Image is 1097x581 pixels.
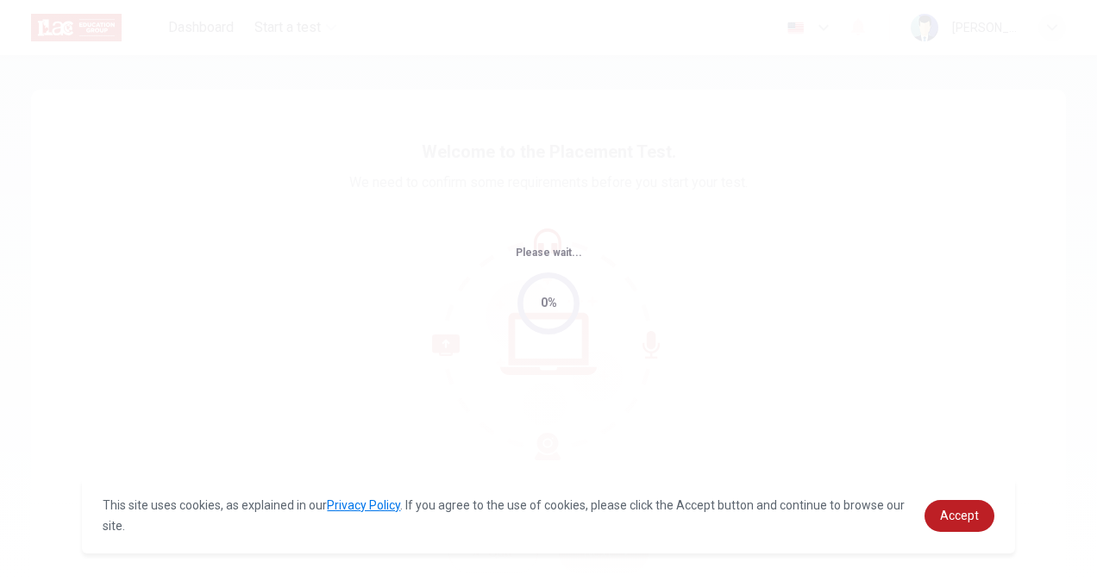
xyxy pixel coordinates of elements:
[82,478,1014,553] div: cookieconsent
[940,509,979,522] span: Accept
[541,293,557,313] div: 0%
[103,498,905,533] span: This site uses cookies, as explained in our . If you agree to the use of cookies, please click th...
[327,498,400,512] a: Privacy Policy
[516,247,582,259] span: Please wait...
[925,500,994,532] a: dismiss cookie message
